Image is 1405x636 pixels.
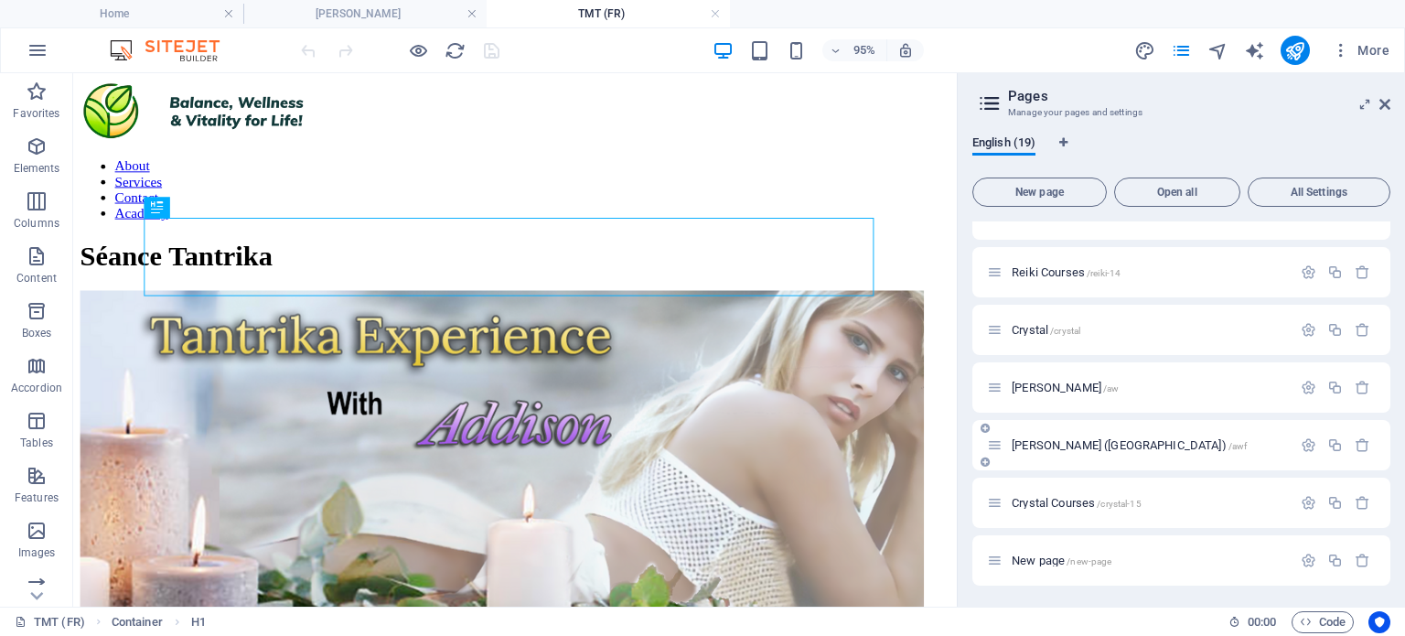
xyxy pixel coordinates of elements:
[1355,437,1370,453] div: Remove
[1325,36,1397,65] button: More
[1301,437,1316,453] div: Settings
[1355,553,1370,568] div: Remove
[1008,104,1354,121] h3: Manage your pages and settings
[243,4,487,24] h4: [PERSON_NAME]
[1012,554,1111,567] span: Click to open page
[14,161,60,176] p: Elements
[1103,383,1119,393] span: /aw
[1300,611,1346,633] span: Code
[1355,322,1370,338] div: Remove
[18,545,56,560] p: Images
[445,40,466,61] i: Reload page
[981,187,1099,198] span: New page
[1244,39,1266,61] button: text_generator
[1355,264,1370,280] div: Remove
[850,39,879,61] h6: 95%
[1327,553,1343,568] div: Duplicate
[407,39,429,61] button: Click here to leave preview mode and continue editing
[1012,323,1080,337] span: Click to open page
[1228,611,1277,633] h6: Session time
[487,4,730,24] h4: TMT (FR)
[1301,264,1316,280] div: Settings
[972,135,1390,170] div: Language Tabs
[1171,40,1192,61] i: Pages (Ctrl+Alt+S)
[1281,36,1310,65] button: publish
[13,106,59,121] p: Favorites
[1006,555,1292,566] div: New page/new-page
[1355,380,1370,395] div: Remove
[1006,497,1292,509] div: Crystal Courses/crystal-15
[112,611,206,633] nav: breadcrumb
[972,132,1035,157] span: English (19)
[1368,611,1390,633] button: Usercentrics
[1122,187,1232,198] span: Open all
[1327,380,1343,395] div: Duplicate
[1114,178,1240,207] button: Open all
[1332,41,1389,59] span: More
[1087,268,1121,278] span: /reiki-14
[1301,322,1316,338] div: Settings
[1327,437,1343,453] div: Duplicate
[1292,611,1354,633] button: Code
[20,436,53,450] p: Tables
[1171,39,1193,61] button: pages
[1248,611,1276,633] span: 00 00
[1006,439,1292,451] div: [PERSON_NAME] ([GEOGRAPHIC_DATA])/awf
[1355,495,1370,511] div: Remove
[1327,322,1343,338] div: Duplicate
[1012,381,1119,394] span: Click to open page
[191,611,206,633] span: Click to select. Double-click to edit
[822,39,887,61] button: 95%
[1067,556,1111,566] span: /new-page
[1012,438,1247,452] span: [PERSON_NAME] ([GEOGRAPHIC_DATA])
[15,611,85,633] a: Click to cancel selection. Double-click to open Pages
[1248,178,1390,207] button: All Settings
[1006,266,1292,278] div: Reiki Courses/reiki-14
[1327,495,1343,511] div: Duplicate
[897,42,914,59] i: On resize automatically adjust zoom level to fit chosen device.
[1050,326,1080,336] span: /crystal
[11,381,62,395] p: Accordion
[1284,40,1305,61] i: Publish
[112,611,163,633] span: Click to select. Double-click to edit
[972,178,1107,207] button: New page
[1301,495,1316,511] div: Settings
[1244,40,1265,61] i: AI Writer
[1207,40,1228,61] i: Navigator
[1228,441,1248,451] span: /awf
[1256,187,1382,198] span: All Settings
[1097,499,1142,509] span: /crystal-15
[22,326,52,340] p: Boxes
[15,490,59,505] p: Features
[1134,40,1155,61] i: Design (Ctrl+Alt+Y)
[1207,39,1229,61] button: navigator
[1012,496,1142,510] span: Crystal Courses
[1301,380,1316,395] div: Settings
[16,271,57,286] p: Content
[1006,324,1292,336] div: Crystal/crystal
[1134,39,1156,61] button: design
[1008,88,1390,104] h2: Pages
[1260,615,1263,629] span: :
[14,216,59,231] p: Columns
[1327,264,1343,280] div: Duplicate
[1012,265,1121,279] span: Click to open page
[1006,382,1292,393] div: [PERSON_NAME]/aw
[444,39,466,61] button: reload
[105,39,242,61] img: Editor Logo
